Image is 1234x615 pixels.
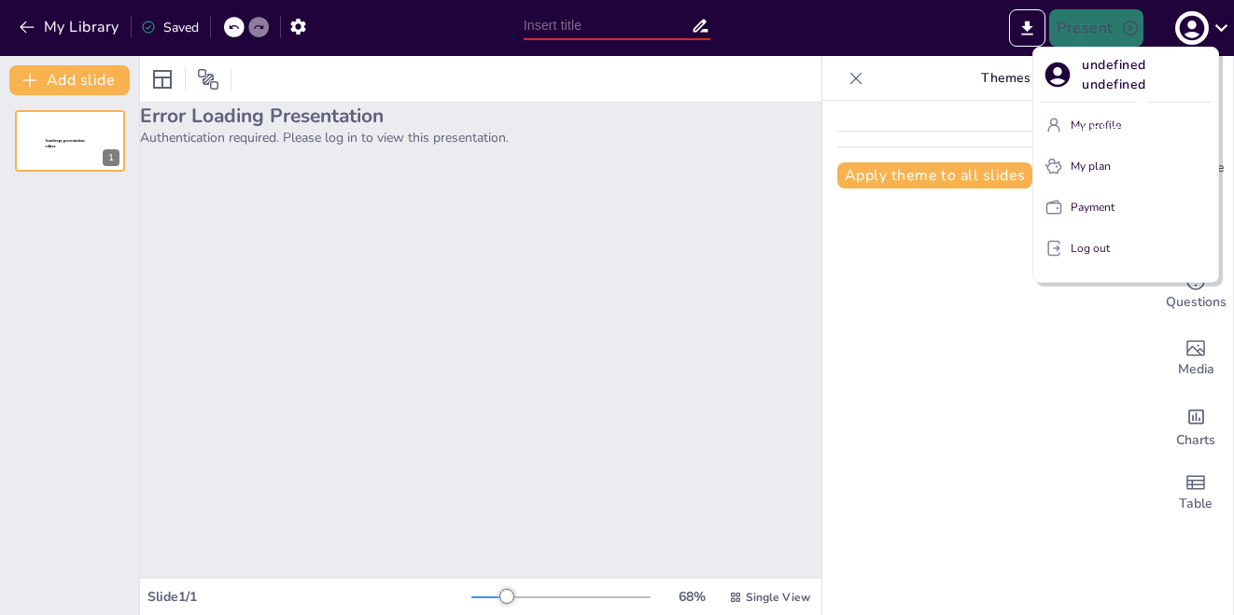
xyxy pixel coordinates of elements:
p: My plan [1071,158,1111,175]
p: Payment [1071,199,1115,216]
button: Payment [1041,192,1211,222]
div: undefined undefined [1048,104,1234,154]
p: Log out [1071,240,1110,257]
button: Log out [1041,233,1211,263]
button: My plan [1041,151,1211,181]
p: undefined undefined [1082,55,1211,94]
button: My profile [1041,110,1211,140]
